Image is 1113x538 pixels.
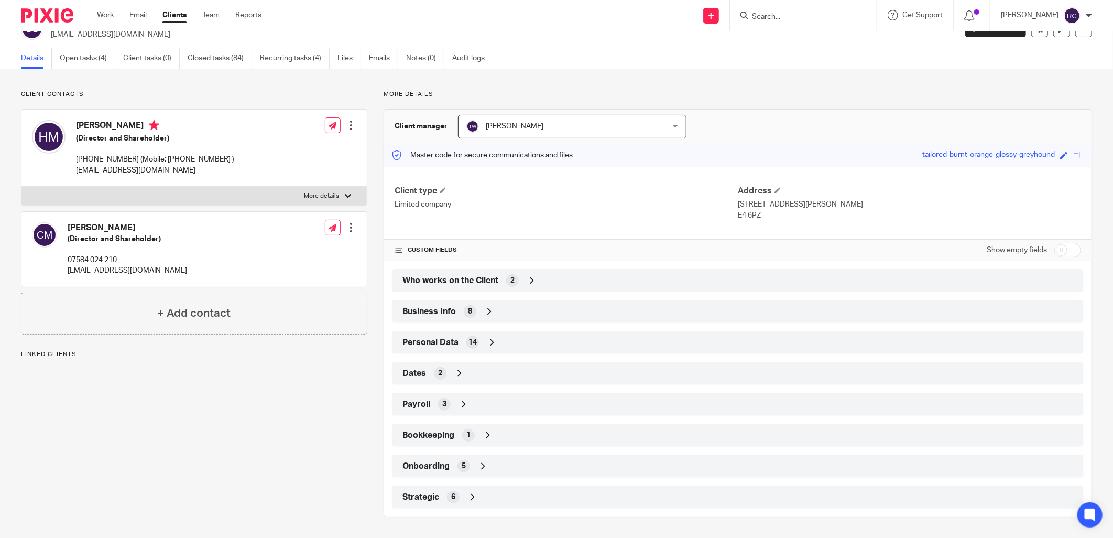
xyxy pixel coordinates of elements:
[68,234,187,244] h5: (Director and Shareholder)
[395,199,738,210] p: Limited company
[123,48,180,69] a: Client tasks (0)
[76,133,234,144] h5: (Director and Shareholder)
[21,8,73,23] img: Pixie
[76,154,234,165] p: [PHONE_NUMBER] (Mobile: [PHONE_NUMBER] )
[1064,7,1081,24] img: svg%3E
[392,150,573,160] p: Master code for secure communications and files
[402,275,498,286] span: Who works on the Client
[76,120,234,133] h4: [PERSON_NAME]
[402,492,439,503] span: Strategic
[157,305,231,321] h4: + Add contact
[188,48,252,69] a: Closed tasks (84)
[395,121,448,132] h3: Client manager
[402,461,450,472] span: Onboarding
[76,165,234,176] p: [EMAIL_ADDRESS][DOMAIN_NAME]
[395,246,738,254] h4: CUSTOM FIELDS
[51,29,950,40] p: [EMAIL_ADDRESS][DOMAIN_NAME]
[510,275,515,286] span: 2
[751,13,845,22] input: Search
[21,90,367,99] p: Client contacts
[235,10,261,20] a: Reports
[68,222,187,233] h4: [PERSON_NAME]
[32,222,57,248] img: svg%3E
[369,48,398,69] a: Emails
[202,10,220,20] a: Team
[452,48,493,69] a: Audit logs
[902,12,943,19] span: Get Support
[337,48,361,69] a: Files
[1001,10,1059,20] p: [PERSON_NAME]
[402,430,454,441] span: Bookkeeping
[32,120,66,154] img: svg%3E
[738,199,1081,210] p: [STREET_ADDRESS][PERSON_NAME]
[260,48,330,69] a: Recurring tasks (4)
[987,245,1047,255] label: Show empty fields
[162,10,187,20] a: Clients
[468,337,477,348] span: 14
[21,350,367,359] p: Linked clients
[442,399,446,410] span: 3
[97,10,114,20] a: Work
[486,123,543,130] span: [PERSON_NAME]
[738,210,1081,221] p: E4 6PZ
[395,186,738,197] h4: Client type
[68,265,187,276] p: [EMAIL_ADDRESS][DOMAIN_NAME]
[451,492,455,502] span: 6
[738,186,1081,197] h4: Address
[468,306,472,317] span: 8
[68,255,187,265] p: 07584 024 210
[60,48,115,69] a: Open tasks (4)
[402,399,430,410] span: Payroll
[922,149,1055,162] div: tailored-burnt-orange-glossy-greyhound
[466,120,479,133] img: svg%3E
[466,430,471,440] span: 1
[438,368,442,379] span: 2
[304,192,340,200] p: More details
[402,368,426,379] span: Dates
[402,337,459,348] span: Personal Data
[462,461,466,471] span: 5
[129,10,147,20] a: Email
[384,90,1092,99] p: More details
[21,48,52,69] a: Details
[406,48,444,69] a: Notes (0)
[149,120,159,131] i: Primary
[402,306,456,317] span: Business Info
